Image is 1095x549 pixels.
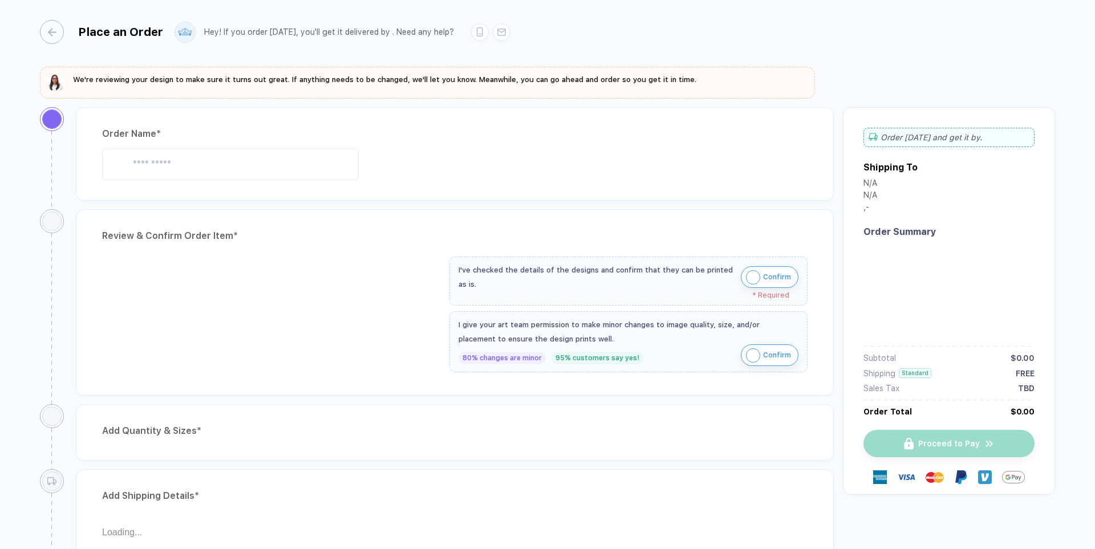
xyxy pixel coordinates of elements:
[1018,384,1035,393] div: TBD
[863,384,899,393] div: Sales Tax
[1016,369,1035,378] div: FREE
[73,75,696,84] span: We're reviewing your design to make sure it turns out great. If anything needs to be changed, we'...
[459,263,735,291] div: I've checked the details of the designs and confirm that they can be printed as is.
[459,318,798,346] div: I give your art team permission to make minor changes to image quality, size, and/or placement to...
[746,270,760,284] img: icon
[763,346,791,364] span: Confirm
[741,266,798,288] button: iconConfirm
[863,407,912,416] div: Order Total
[102,487,808,505] div: Add Shipping Details
[863,369,895,378] div: Shipping
[102,125,808,143] div: Order Name
[102,227,808,245] div: Review & Confirm Order Item
[459,352,546,364] div: 80% changes are minor
[78,25,163,39] div: Place an Order
[863,128,1035,147] div: Order [DATE] and get it by .
[741,344,798,366] button: iconConfirm
[863,226,1035,237] div: Order Summary
[954,470,968,484] img: Paypal
[899,368,931,378] div: Standard
[102,523,808,542] div: Loading...
[926,468,944,486] img: master-card
[47,74,65,92] img: sophie
[897,468,915,486] img: visa
[1011,353,1035,363] div: $0.00
[1002,466,1025,489] img: GPay
[863,178,877,190] div: N/A
[863,162,918,173] div: Shipping To
[978,470,992,484] img: Venmo
[1011,407,1035,416] div: $0.00
[746,348,760,363] img: icon
[863,190,877,202] div: N/A
[175,22,195,42] img: user profile
[763,268,791,286] span: Confirm
[204,27,454,37] div: Hey! If you order [DATE], you'll get it delivered by . Need any help?
[551,352,643,364] div: 95% customers say yes!
[863,202,877,214] div: , -
[459,291,789,299] div: * Required
[863,353,896,363] div: Subtotal
[47,74,696,92] button: We're reviewing your design to make sure it turns out great. If anything needs to be changed, we'...
[102,422,808,440] div: Add Quantity & Sizes
[873,470,887,484] img: express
